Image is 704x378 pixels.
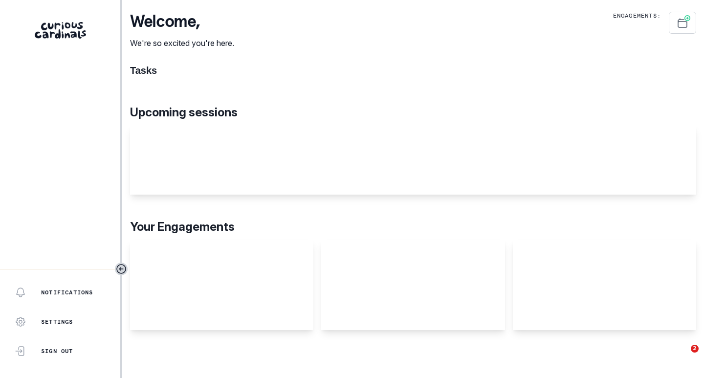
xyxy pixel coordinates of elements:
p: Welcome , [130,12,234,31]
iframe: Intercom live chat [671,345,694,368]
span: 2 [691,345,699,353]
button: Toggle sidebar [115,263,128,275]
p: Engagements: [613,12,661,20]
h1: Tasks [130,65,696,76]
p: Settings [41,318,73,326]
p: Notifications [41,289,93,296]
img: Curious Cardinals Logo [35,22,86,39]
p: Upcoming sessions [130,104,696,121]
button: Schedule Sessions [669,12,696,34]
p: Sign Out [41,347,73,355]
p: We're so excited you're here. [130,37,234,49]
p: Your Engagements [130,218,696,236]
